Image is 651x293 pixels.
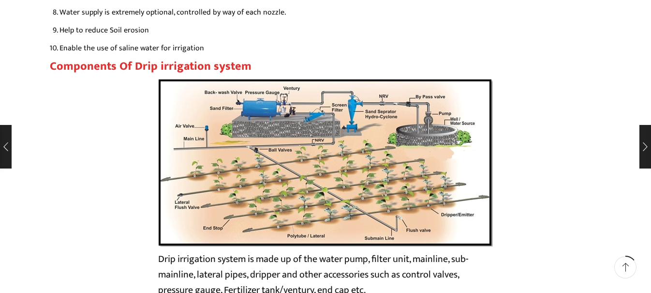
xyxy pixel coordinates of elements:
[59,5,601,19] li: Water supply is extremely optional, controlled by way of each nozzle.
[158,78,493,247] img: Components of drip irrigation system
[59,41,601,55] li: Enable the use of saline water for irrigation
[50,57,252,76] strong: Components Of Drip irrigation system
[59,23,601,37] li: Help to reduce Soil erosion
